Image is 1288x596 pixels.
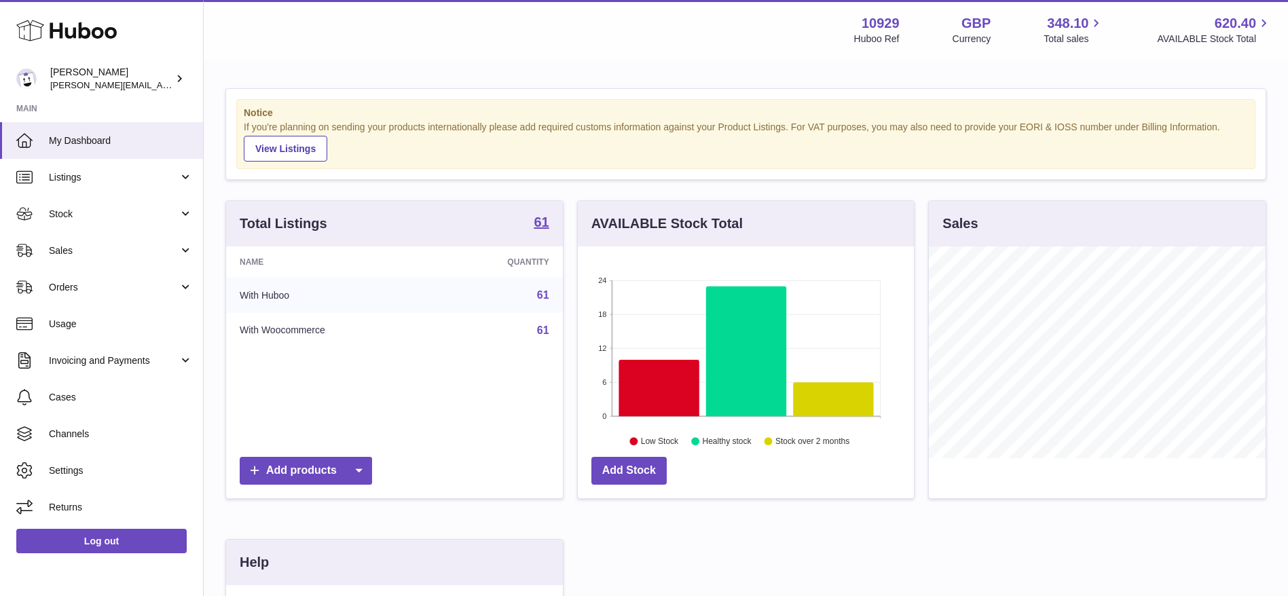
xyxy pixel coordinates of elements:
a: View Listings [244,136,327,162]
strong: 61 [534,215,549,229]
a: Add products [240,457,372,485]
span: Stock [49,208,179,221]
text: Low Stock [641,436,679,446]
span: Listings [49,171,179,184]
span: Settings [49,464,193,477]
a: Add Stock [591,457,667,485]
text: Healthy stock [702,436,752,446]
h3: Total Listings [240,215,327,233]
th: Name [226,246,435,278]
strong: GBP [961,14,991,33]
span: Returns [49,501,193,514]
th: Quantity [435,246,563,278]
td: With Woocommerce [226,313,435,348]
div: Huboo Ref [854,33,900,45]
div: Currency [953,33,991,45]
span: Cases [49,391,193,404]
span: Sales [49,244,179,257]
h3: Sales [942,215,978,233]
a: 620.40 AVAILABLE Stock Total [1157,14,1272,45]
strong: Notice [244,107,1248,119]
span: [PERSON_NAME][EMAIL_ADDRESS][DOMAIN_NAME] [50,79,272,90]
h3: Help [240,553,269,572]
td: With Huboo [226,278,435,313]
span: Orders [49,281,179,294]
div: [PERSON_NAME] [50,66,172,92]
text: 0 [602,412,606,420]
a: 61 [537,324,549,336]
span: Total sales [1044,33,1104,45]
a: 61 [534,215,549,231]
a: 348.10 Total sales [1044,14,1104,45]
text: 12 [598,344,606,352]
span: Usage [49,318,193,331]
span: My Dashboard [49,134,193,147]
span: Channels [49,428,193,441]
span: AVAILABLE Stock Total [1157,33,1272,45]
text: 6 [602,378,606,386]
text: Stock over 2 months [775,436,849,446]
strong: 10929 [862,14,900,33]
a: 61 [537,289,549,301]
a: Log out [16,529,187,553]
text: 24 [598,276,606,284]
text: 18 [598,310,606,318]
span: 620.40 [1215,14,1256,33]
span: Invoicing and Payments [49,354,179,367]
h3: AVAILABLE Stock Total [591,215,743,233]
div: If you're planning on sending your products internationally please add required customs informati... [244,121,1248,162]
span: 348.10 [1047,14,1088,33]
img: thomas@otesports.co.uk [16,69,37,89]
